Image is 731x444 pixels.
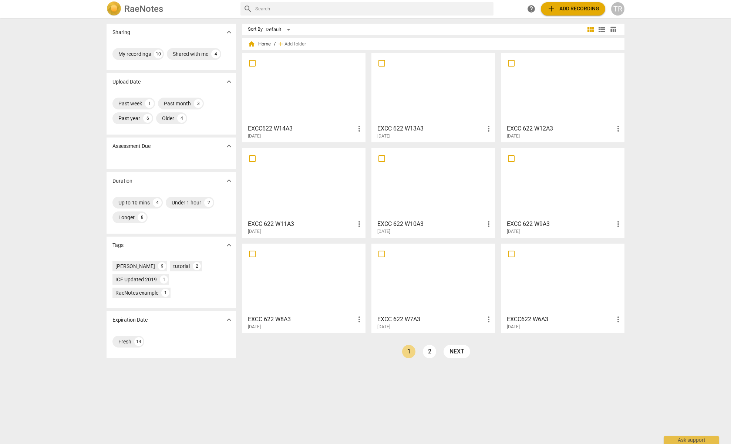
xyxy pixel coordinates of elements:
a: Help [525,2,538,16]
span: more_vert [484,124,493,133]
a: EXCC622 W14A3[DATE] [245,55,363,139]
span: more_vert [614,220,623,228]
button: Show more [223,314,235,325]
span: view_module [586,25,595,34]
a: EXCC 622 W7A3[DATE] [374,246,492,330]
span: search [243,4,252,13]
div: 1 [160,275,168,284]
div: Under 1 hour [172,199,201,206]
div: 4 [211,50,220,58]
span: more_vert [355,315,364,324]
span: more_vert [355,220,364,228]
a: LogoRaeNotes [107,1,235,16]
h3: EXCC622 W14A3 [248,124,355,133]
span: view_list [597,25,606,34]
div: Ask support [664,436,719,444]
span: Add folder [284,41,306,47]
a: Page 2 [423,345,436,358]
span: [DATE] [507,228,520,235]
button: List view [596,24,607,35]
span: / [274,41,276,47]
div: 3 [194,99,203,108]
button: Show more [223,175,235,186]
input: Search [255,3,491,15]
span: [DATE] [377,324,390,330]
h3: EXCC 622 W8A3 [248,315,355,324]
span: more_vert [614,124,623,133]
span: Home [248,40,271,48]
span: expand_more [225,142,233,150]
h3: EXCC 622 W10A3 [377,220,484,228]
span: [DATE] [507,324,520,330]
p: Assessment Due [112,142,151,150]
div: 9 [158,262,166,270]
a: EXCC 622 W13A3[DATE] [374,55,492,139]
div: Shared with me [173,50,208,58]
button: Show more [223,140,235,152]
div: Longer [118,214,135,221]
p: Duration [112,177,132,185]
span: add [277,40,284,48]
div: RaeNotes example [115,289,158,296]
span: expand_more [225,77,233,86]
span: expand_more [225,176,233,185]
div: Past week [118,100,142,107]
span: expand_more [225,241,233,250]
span: help [527,4,536,13]
button: Show more [223,27,235,38]
a: EXCC 622 W11A3[DATE] [245,151,363,234]
img: Logo [107,1,121,16]
span: [DATE] [377,228,390,235]
div: Sort By [248,27,263,32]
a: EXCC 622 W8A3[DATE] [245,246,363,330]
span: expand_more [225,28,233,37]
div: Default [266,24,293,35]
div: 10 [154,50,163,58]
a: Page 1 is your current page [402,345,415,358]
div: tutorial [173,262,190,270]
div: 1 [161,289,169,297]
span: more_vert [614,315,623,324]
span: [DATE] [248,133,261,139]
div: Fresh [118,338,131,345]
h2: RaeNotes [124,4,163,14]
div: My recordings [118,50,151,58]
span: [DATE] [248,324,261,330]
div: Past month [164,100,191,107]
div: 4 [177,114,186,123]
button: TR [611,2,624,16]
div: 2 [193,262,201,270]
div: 8 [138,213,146,222]
h3: EXCC 622 W11A3 [248,220,355,228]
button: Table view [607,24,619,35]
span: table_chart [610,26,617,33]
div: 1 [145,99,154,108]
p: Tags [112,241,124,249]
p: Upload Date [112,78,141,86]
div: Past year [118,115,140,122]
p: Expiration Date [112,316,148,324]
span: [DATE] [248,228,261,235]
a: next [444,345,470,358]
span: more_vert [355,124,364,133]
div: 4 [153,198,162,207]
a: EXCC 622 W10A3[DATE] [374,151,492,234]
p: Sharing [112,28,130,36]
span: more_vert [484,315,493,324]
button: Show more [223,240,235,251]
h3: EXCC622 W6A3 [507,315,614,324]
h3: EXCC 622 W9A3 [507,220,614,228]
span: expand_more [225,315,233,324]
span: home [248,40,255,48]
h3: EXCC 622 W12A3 [507,124,614,133]
div: [PERSON_NAME] [115,262,155,270]
button: Upload [541,2,605,16]
h3: EXCC 622 W7A3 [377,315,484,324]
a: EXCC 622 W9A3[DATE] [503,151,622,234]
h3: EXCC 622 W13A3 [377,124,484,133]
span: add [547,4,556,13]
div: Older [162,115,174,122]
div: 14 [134,337,143,346]
span: Add recording [547,4,599,13]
